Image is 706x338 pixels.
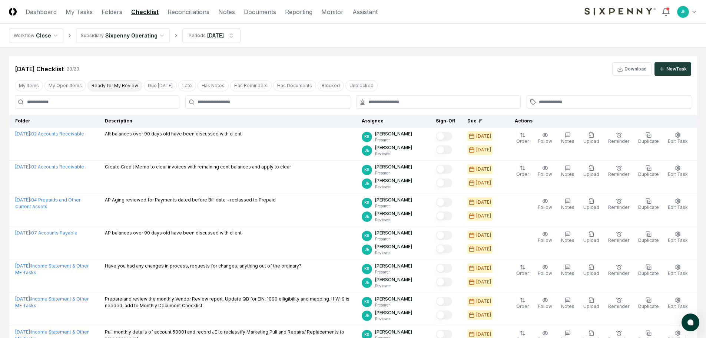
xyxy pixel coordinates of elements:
[198,80,229,91] button: Has Notes
[583,270,599,276] span: Upload
[105,296,350,309] p: Prepare and review the monthly Vendor Review report. Update QB for EIN, 1099 eiligibility and map...
[178,80,196,91] button: Late
[189,32,206,39] div: Periods
[285,7,312,16] a: Reporting
[99,115,356,128] th: Description
[375,197,412,203] p: [PERSON_NAME]
[273,80,316,91] button: Has Documents
[476,133,491,140] div: [DATE]
[476,213,491,219] div: [DATE]
[15,329,31,335] span: [DATE] :
[516,138,529,144] span: Order
[15,131,31,137] span: [DATE] :
[668,270,688,276] span: Edit Task
[638,204,659,210] span: Duplicate
[375,203,412,209] p: Preparer
[375,137,412,143] p: Preparer
[436,132,452,141] button: Mark complete
[9,28,241,43] nav: breadcrumb
[476,279,491,285] div: [DATE]
[436,245,452,253] button: Mark complete
[638,270,659,276] span: Duplicate
[436,145,452,154] button: Mark complete
[536,131,554,146] button: Follow
[515,164,530,179] button: Order
[476,298,491,305] div: [DATE]
[668,138,688,144] span: Edit Task
[15,65,64,73] div: [DATE] Checklist
[375,177,412,184] p: [PERSON_NAME]
[536,230,554,245] button: Follow
[375,263,412,269] p: [PERSON_NAME]
[430,115,461,128] th: Sign-Off
[668,303,688,309] span: Edit Task
[476,232,491,239] div: [DATE]
[364,134,369,140] span: KR
[666,296,689,311] button: Edit Task
[375,283,412,289] p: Reviewer
[375,243,412,250] p: [PERSON_NAME]
[476,166,491,173] div: [DATE]
[66,7,93,16] a: My Tasks
[608,138,629,144] span: Reminder
[637,197,660,212] button: Duplicate
[105,131,242,137] p: AR balances over 90 days old have been discussed with client
[637,296,660,311] button: Duplicate
[15,296,31,302] span: [DATE] :
[375,316,412,322] p: Reviewer
[561,303,574,309] span: Notes
[436,297,452,306] button: Mark complete
[375,184,412,190] p: Reviewer
[364,167,369,173] span: KR
[668,237,688,243] span: Edit Task
[608,171,629,177] span: Reminder
[637,230,660,245] button: Duplicate
[536,263,554,278] button: Follow
[436,278,452,286] button: Mark complete
[560,131,576,146] button: Notes
[436,264,452,273] button: Mark complete
[15,263,89,275] a: [DATE]:Income Statement & Other ME Tasks
[365,181,369,186] span: JE
[515,131,530,146] button: Order
[364,266,369,272] span: KR
[375,170,412,176] p: Preparer
[607,197,631,212] button: Reminder
[607,296,631,311] button: Reminder
[218,7,235,16] a: Notes
[476,312,491,318] div: [DATE]
[560,263,576,278] button: Notes
[668,171,688,177] span: Edit Task
[67,66,79,72] div: 23 / 23
[375,210,412,217] p: [PERSON_NAME]
[582,197,601,212] button: Upload
[364,200,369,206] span: KR
[364,233,369,239] span: KR
[638,171,659,177] span: Duplicate
[607,230,631,245] button: Reminder
[144,80,177,91] button: Due Today
[560,230,576,245] button: Notes
[583,303,599,309] span: Upload
[582,131,601,146] button: Upload
[561,171,574,177] span: Notes
[538,270,552,276] span: Follow
[436,198,452,207] button: Mark complete
[583,204,599,210] span: Upload
[583,171,599,177] span: Upload
[182,28,241,43] button: Periods[DATE]
[436,165,452,174] button: Mark complete
[15,230,77,236] a: [DATE]:07 Accounts Payable
[168,7,209,16] a: Reconciliations
[321,7,344,16] a: Monitor
[607,263,631,278] button: Reminder
[81,32,104,39] div: Subsidiary
[538,204,552,210] span: Follow
[654,62,691,76] button: NewTask
[637,131,660,146] button: Duplicate
[375,296,412,302] p: [PERSON_NAME]
[375,236,412,242] p: Preparer
[516,171,529,177] span: Order
[608,204,629,210] span: Reminder
[9,8,17,16] img: Logo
